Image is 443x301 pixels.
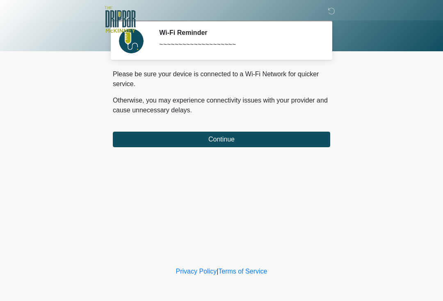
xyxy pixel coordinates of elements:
img: Agent Avatar [119,29,144,53]
p: Please be sure your device is connected to a Wi-Fi Network for quicker service. [113,69,330,89]
button: Continue [113,132,330,147]
div: ~~~~~~~~~~~~~~~~~~~~ [159,40,318,50]
a: | [217,268,218,275]
span: . [190,107,192,114]
p: Otherwise, you may experience connectivity issues with your provider and cause unnecessary delays [113,96,330,115]
img: The DRIPBaR - McKinney Logo [105,6,136,33]
a: Terms of Service [218,268,267,275]
a: Privacy Policy [176,268,217,275]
